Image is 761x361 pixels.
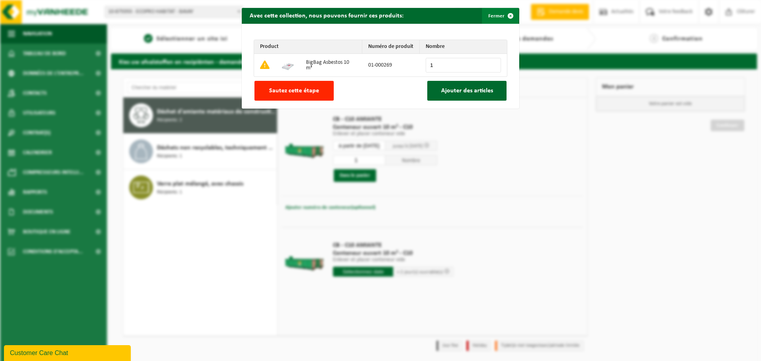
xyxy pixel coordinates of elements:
[362,54,420,76] td: 01-000269
[300,54,362,76] td: BigBag Asbestos 10 m³
[482,8,518,24] button: Fermer
[242,8,411,23] h2: Avec cette collection, nous pouvons fournir ces produits:
[281,58,294,71] img: 01-000269
[4,344,132,361] iframe: chat widget
[362,40,420,54] th: Numéro de produit
[420,40,507,54] th: Nombre
[269,88,319,94] span: Sautez cette étape
[254,40,362,54] th: Product
[441,88,493,94] span: Ajouter des articles
[254,81,334,101] button: Sautez cette étape
[427,81,507,101] button: Ajouter des articles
